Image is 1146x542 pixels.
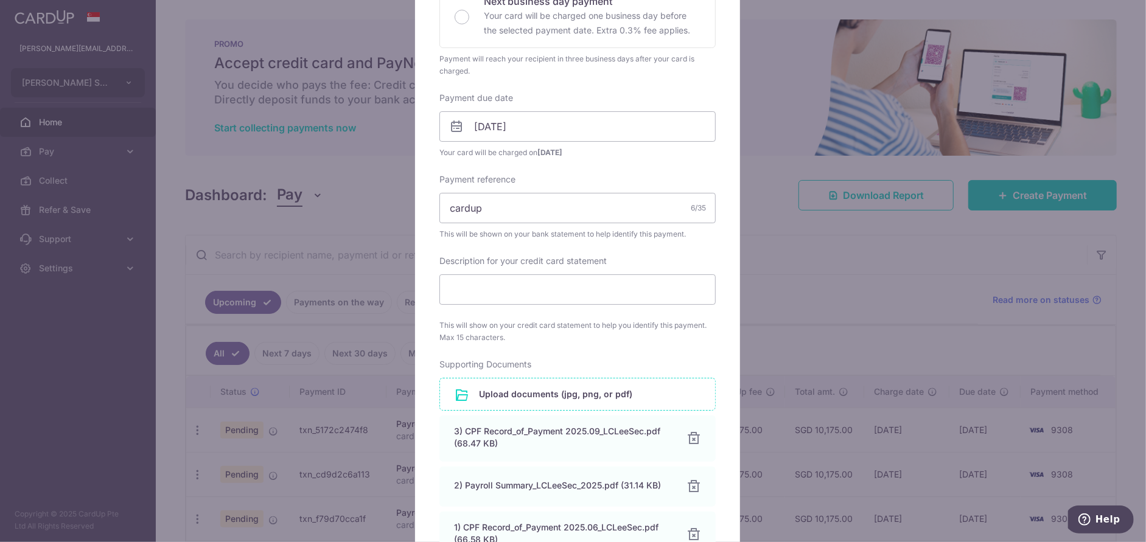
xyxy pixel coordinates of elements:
[1068,506,1134,536] iframe: Opens a widget where you can find more information
[439,53,716,77] div: Payment will reach your recipient in three business days after your card is charged.
[439,173,515,186] label: Payment reference
[439,111,716,142] input: DD / MM / YYYY
[439,92,513,104] label: Payment due date
[439,147,716,159] span: Your card will be charged on
[439,358,531,370] label: Supporting Documents
[439,378,716,411] div: Upload documents (jpg, png, or pdf)
[454,425,672,450] div: 3) CPF Record_of_Payment 2025.09_LCLeeSec.pdf (68.47 KB)
[454,479,672,492] div: 2) Payroll Summary_LCLeeSec_2025.pdf (31.14 KB)
[484,9,701,38] p: Your card will be charged one business day before the selected payment date. Extra 0.3% fee applies.
[691,202,706,214] div: 6/35
[537,148,562,157] span: [DATE]
[439,319,716,344] span: This will show on your credit card statement to help you identify this payment. Max 15 characters.
[439,228,716,240] span: This will be shown on your bank statement to help identify this payment.
[439,255,607,267] label: Description for your credit card statement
